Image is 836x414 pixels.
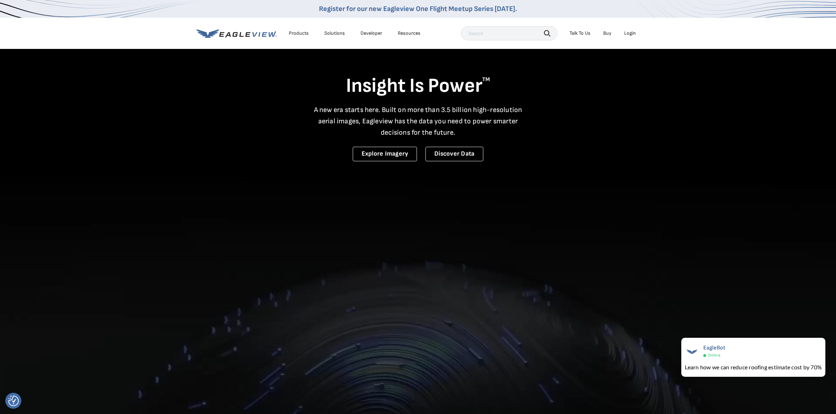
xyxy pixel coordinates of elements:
[461,26,557,40] input: Search
[398,30,420,37] div: Resources
[425,147,483,161] a: Discover Data
[685,363,822,371] div: Learn how we can reduce roofing estimate cost by 70%
[603,30,611,37] a: Buy
[197,74,639,99] h1: Insight Is Power
[8,396,19,406] button: Consent Preferences
[570,30,590,37] div: Talk To Us
[708,353,720,358] span: Online
[353,147,417,161] a: Explore Imagery
[319,5,517,13] a: Register for our new Eagleview One Flight Meetup Series [DATE].
[685,345,699,359] img: EagleBot
[309,104,527,138] p: A new era starts here. Built on more than 3.5 billion high-resolution aerial images, Eagleview ha...
[324,30,345,37] div: Solutions
[8,396,19,406] img: Revisit consent button
[624,30,636,37] div: Login
[703,345,726,351] span: EagleBot
[482,76,490,83] sup: TM
[361,30,382,37] a: Developer
[289,30,309,37] div: Products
